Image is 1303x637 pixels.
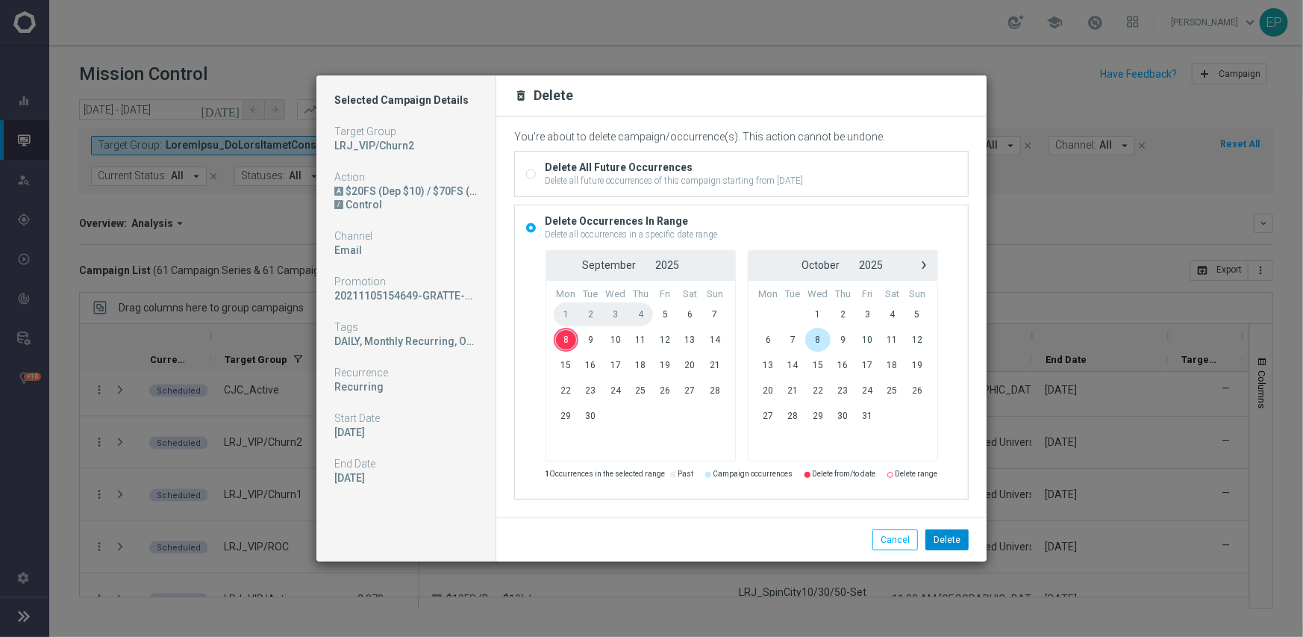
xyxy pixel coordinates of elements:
th: weekday [831,288,855,301]
div: 08 Aug 2025, Friday [334,426,478,439]
strong: 1 [546,470,550,478]
th: weekday [781,288,805,301]
span: 20 [678,353,702,377]
th: weekday [554,288,579,301]
label: Occurrences in the selected range [546,468,666,481]
span: 13 [678,328,702,352]
span: 24 [855,379,880,403]
span: 22 [554,379,579,403]
span: 3 [855,302,880,326]
span: 7 [702,302,727,326]
span: 30 [578,404,603,428]
div: Promotion [334,275,478,288]
span: 4 [880,302,904,326]
th: weekday [756,288,781,301]
th: weekday [578,288,603,301]
button: 2025 [646,255,689,275]
span: 18 [628,353,653,377]
span: 12 [904,328,929,352]
span: 9 [831,328,855,352]
div: Delete All Future Occurrences [545,161,803,174]
span: 7 [781,328,805,352]
th: weekday [653,288,678,301]
span: 8 [805,328,831,352]
span: 16 [578,353,603,377]
div: You’re about to delete campaign/occurrence(s). This action cannot be undone. [514,131,969,143]
span: 29 [554,404,579,428]
div: Action [334,170,478,184]
span: 2 [831,302,855,326]
h1: Selected Campaign Details [334,93,478,107]
span: 14 [781,353,805,377]
span: 11 [880,328,904,352]
span: 30 [831,404,855,428]
span: 10 [603,328,628,352]
div: DAILY, Monthly Recurring, Optimised Control Group [334,335,478,348]
span: 10 [855,328,880,352]
button: 2025 [850,255,893,275]
span: 22 [805,379,831,403]
span: 14 [702,328,727,352]
span: 12 [653,328,678,352]
span: 21 [781,379,805,403]
bs-datepicker-navigation-view: ​ ​ ​ [752,255,934,275]
span: 27 [678,379,702,403]
div: DN [334,198,478,211]
th: weekday [880,288,904,301]
div: Delete all occurrences in a specific date range [545,228,717,241]
button: Delete [925,529,969,550]
span: 25 [880,379,904,403]
button: Cancel [872,529,918,550]
span: September [582,259,636,271]
th: weekday [678,288,702,301]
th: weekday [702,288,727,301]
span: 5 [904,302,929,326]
span: 15 [554,353,579,377]
div: Tags [334,320,478,334]
th: weekday [855,288,880,301]
span: 2025 [860,259,884,271]
span: 6 [678,302,702,326]
span: 26 [653,379,678,403]
span: 27 [756,404,781,428]
div: $20FS (Dep $10) / $70FS (Dep $60) / $120FS (Dep $100) [346,184,478,198]
label: Past [678,468,694,481]
div: End Date [334,457,478,470]
span: 2 [578,302,603,326]
th: weekday [904,288,929,301]
span: 13 [756,353,781,377]
div: Recurring [334,380,478,394]
span: 19 [904,353,929,377]
span: 29 [805,404,831,428]
span: 16 [831,353,855,377]
button: September [572,255,646,275]
div: Email [334,243,478,257]
span: 24 [603,379,628,403]
h2: Delete [534,87,573,105]
div: Target Group [334,125,478,138]
div: $20FS (Dep $10) / $70FS (Dep $60) / $120FS (Dep $100) [334,184,478,198]
span: 15 [805,353,831,377]
span: 28 [781,404,805,428]
i: delete_forever [514,89,528,102]
div: Delete Occurrences In Range [545,214,717,228]
span: 23 [578,379,603,403]
span: 31 [855,404,880,428]
label: Delete from/to date [813,468,876,481]
div: Recurrence [334,366,478,379]
span: 5 [653,302,678,326]
div: LRJ_VIP/Churn2 [334,139,478,152]
div: Start Date [334,411,478,425]
div: 20211105154649-GRATTE-CIEL |70 TOURS[DEP€60], 20211105154726-GRATTE-CIEL |20 TOURS[DEP 10], 20211... [334,289,478,302]
div: A [334,187,343,196]
span: 26 [904,379,929,403]
div: 08 Nov 2025, Saturday [334,471,478,485]
div: / [334,200,343,209]
label: Campaign occurrences [713,468,793,481]
button: › [915,255,934,275]
span: 11 [628,328,653,352]
span: 21 [702,353,727,377]
span: 19 [653,353,678,377]
label: Delete range [896,468,938,481]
